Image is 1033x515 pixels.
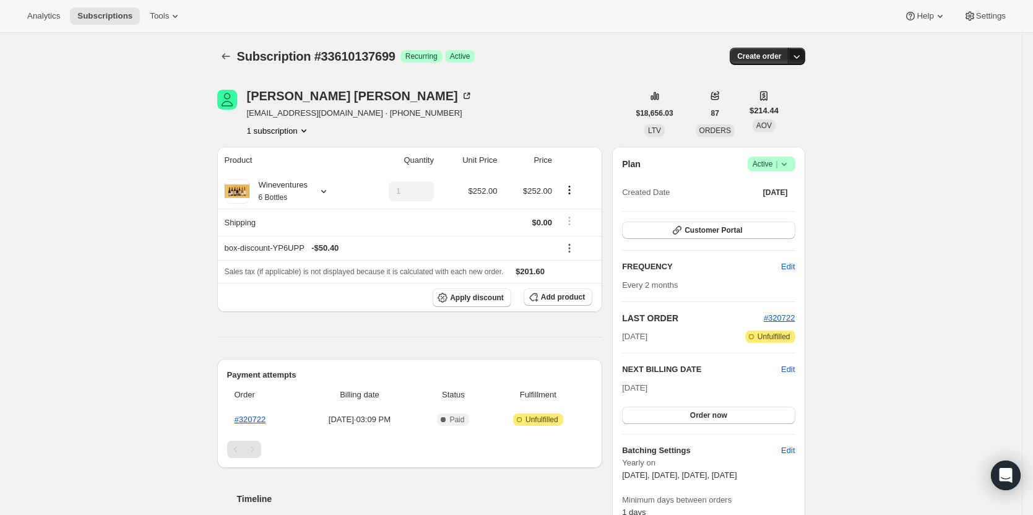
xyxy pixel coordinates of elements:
[438,147,501,174] th: Unit Price
[956,7,1013,25] button: Settings
[237,50,395,63] span: Subscription #33610137699
[311,242,339,254] span: - $50.40
[225,242,553,254] div: box-discount-YP6UPP
[991,461,1021,490] div: Open Intercom Messenger
[303,413,415,426] span: [DATE] · 03:09 PM
[217,48,235,65] button: Subscriptions
[20,7,67,25] button: Analytics
[763,188,788,197] span: [DATE]
[491,389,585,401] span: Fulfillment
[560,183,579,197] button: Product actions
[917,11,933,21] span: Help
[560,214,579,228] button: Shipping actions
[622,331,647,343] span: [DATE]
[622,457,795,469] span: Yearly on
[774,257,802,277] button: Edit
[622,158,641,170] h2: Plan
[776,159,777,169] span: |
[897,7,953,25] button: Help
[690,410,727,420] span: Order now
[622,261,781,273] h2: FREQUENCY
[249,179,308,204] div: Wineventures
[622,494,795,506] span: Minimum days between orders
[524,288,592,306] button: Add product
[70,7,140,25] button: Subscriptions
[622,383,647,392] span: [DATE]
[636,108,673,118] span: $18,656.03
[450,51,470,61] span: Active
[541,292,585,302] span: Add product
[699,126,731,135] span: ORDERS
[247,124,310,137] button: Product actions
[423,389,483,401] span: Status
[532,218,553,227] span: $0.00
[737,51,781,61] span: Create order
[516,267,545,276] span: $201.60
[758,332,790,342] span: Unfulfilled
[237,493,603,505] h2: Timeline
[730,48,789,65] button: Create order
[142,7,189,25] button: Tools
[217,147,359,174] th: Product
[750,105,779,117] span: $214.44
[303,389,415,401] span: Billing date
[449,415,464,425] span: Paid
[217,209,359,236] th: Shipping
[501,147,556,174] th: Price
[764,313,795,322] a: #320722
[358,147,438,174] th: Quantity
[781,444,795,457] span: Edit
[450,293,504,303] span: Apply discount
[764,312,795,324] button: #320722
[622,407,795,424] button: Order now
[227,369,593,381] h2: Payment attempts
[622,280,678,290] span: Every 2 months
[781,261,795,273] span: Edit
[622,186,670,199] span: Created Date
[629,105,681,122] button: $18,656.03
[711,108,719,118] span: 87
[756,184,795,201] button: [DATE]
[622,222,795,239] button: Customer Portal
[648,126,661,135] span: LTV
[622,470,737,480] span: [DATE], [DATE], [DATE], [DATE]
[27,11,60,21] span: Analytics
[227,381,300,409] th: Order
[781,363,795,376] button: Edit
[756,121,772,130] span: AOV
[622,444,781,457] h6: Batching Settings
[247,107,473,119] span: [EMAIL_ADDRESS][DOMAIN_NAME] · [PHONE_NUMBER]
[405,51,438,61] span: Recurring
[753,158,790,170] span: Active
[247,90,473,102] div: [PERSON_NAME] [PERSON_NAME]
[976,11,1006,21] span: Settings
[77,11,132,21] span: Subscriptions
[622,363,781,376] h2: NEXT BILLING DATE
[150,11,169,21] span: Tools
[235,415,266,424] a: #320722
[217,90,237,110] span: Lydia Zeidner
[469,186,498,196] span: $252.00
[433,288,511,307] button: Apply discount
[774,441,802,461] button: Edit
[523,186,552,196] span: $252.00
[685,225,742,235] span: Customer Portal
[225,267,504,276] span: Sales tax (if applicable) is not displayed because it is calculated with each new order.
[227,441,593,458] nav: Pagination
[704,105,727,122] button: 87
[259,193,288,202] small: 6 Bottles
[525,415,558,425] span: Unfulfilled
[622,312,764,324] h2: LAST ORDER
